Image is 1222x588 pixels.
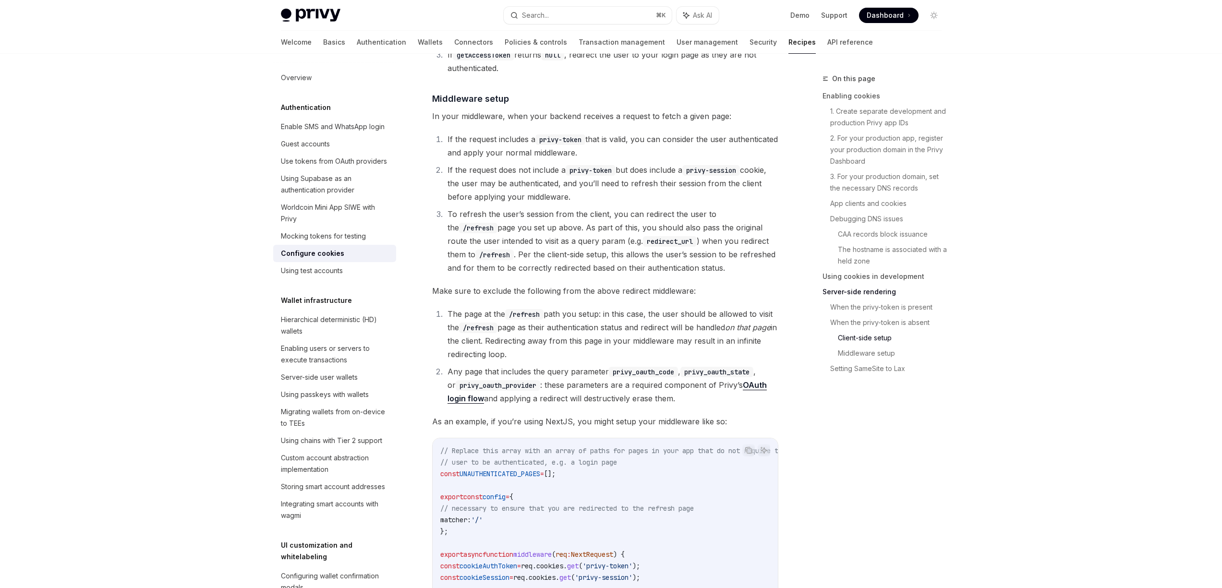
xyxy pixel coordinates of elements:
[440,527,448,536] span: };
[273,135,396,153] a: Guest accounts
[758,444,770,456] button: Ask AI
[440,562,460,570] span: const
[830,315,949,330] a: When the privy-token is absent
[281,435,382,446] div: Using chains with Tier 2 support
[790,11,810,20] a: Demo
[273,369,396,386] a: Server-side user wallets
[273,403,396,432] a: Migrating wallets from on-device to TEEs
[609,367,678,377] code: privy_oauth_code
[281,343,390,366] div: Enabling users or servers to execute transactions
[432,284,778,298] span: Make sure to exclude the following from the above redirect middleware:
[460,573,509,582] span: cookieSession
[535,134,585,145] code: privy-token
[281,230,366,242] div: Mocking tokens for testing
[513,573,525,582] span: req
[742,444,755,456] button: Copy the contents from the code block
[838,346,949,361] a: Middleware setup
[830,169,949,196] a: 3. For your production domain, set the necessary DNS records
[536,562,563,570] span: cookies
[540,469,544,478] span: =
[432,415,778,428] span: As an example, if you’re using NextJS, you might setup your middleware like so:
[532,562,536,570] span: .
[273,245,396,262] a: Configure cookies
[504,7,672,24] button: Search...⌘K
[525,573,529,582] span: .
[281,452,390,475] div: Custom account abstraction implementation
[440,458,617,467] span: // user to be authenticated, e.g. a login page
[475,250,514,260] code: /refresh
[281,248,344,259] div: Configure cookies
[513,550,552,559] span: middleware
[281,372,358,383] div: Server-side user wallets
[544,469,556,478] span: [];
[445,365,778,405] li: Any page that includes the query parameter , , or : these parameters are a required component of ...
[445,163,778,204] li: If the request does not include a but does include a cookie, the user may be authenticated, and y...
[926,8,942,23] button: Toggle dark mode
[830,104,949,131] a: 1. Create separate development and production Privy app IDs
[521,562,532,570] span: req
[273,386,396,403] a: Using passkeys with wallets
[273,340,396,369] a: Enabling users or servers to execute transactions
[680,367,753,377] code: privy_oauth_state
[632,573,640,582] span: );
[459,323,497,333] code: /refresh
[559,573,571,582] span: get
[281,481,385,492] div: Storing smart account addresses
[432,109,778,123] span: In your middleware, when your backend receives a request to fetch a given page:
[281,156,387,167] div: Use tokens from OAuth providers
[440,550,463,559] span: export
[579,31,665,54] a: Transaction management
[463,550,483,559] span: async
[445,48,778,75] li: If returns , redirect the user to your login page as they are not authenticated.
[323,31,345,54] a: Basics
[273,199,396,228] a: Worldcoin Mini App SIWE with Privy
[281,31,312,54] a: Welcome
[454,31,493,54] a: Connectors
[432,92,509,105] span: Middleware setup
[281,72,312,84] div: Overview
[459,223,497,233] code: /refresh
[440,573,460,582] span: const
[821,11,847,20] a: Support
[281,9,340,22] img: light logo
[838,242,949,269] a: The hostname is associated with a held zone
[571,550,613,559] span: NextRequest
[273,478,396,495] a: Storing smart account addresses
[823,88,949,104] a: Enabling cookies
[632,562,640,570] span: );
[656,12,666,19] span: ⌘ K
[556,550,567,559] span: req
[823,284,949,300] a: Server-side rendering
[281,498,390,521] div: Integrating smart accounts with wagmi
[273,262,396,279] a: Using test accounts
[483,550,513,559] span: function
[832,73,875,84] span: On this page
[830,300,949,315] a: When the privy-token is present
[677,31,738,54] a: User management
[418,31,443,54] a: Wallets
[445,307,778,361] li: The page at the path you setup: in this case, the user should be allowed to visit the page as the...
[579,562,582,570] span: (
[522,10,549,21] div: Search...
[281,295,352,306] h5: Wallet infrastructure
[440,469,460,478] span: const
[556,573,559,582] span: .
[273,495,396,524] a: Integrating smart accounts with wagmi
[281,202,390,225] div: Worldcoin Mini App SIWE with Privy
[281,265,343,276] div: Using test accounts
[456,380,540,391] code: privy_oauth_provider
[643,236,697,247] code: redirect_url
[273,432,396,449] a: Using chains with Tier 2 support
[582,562,632,570] span: 'privy-token'
[563,562,567,570] span: .
[830,361,949,376] a: Setting SameSite to Lax
[830,131,949,169] a: 2. For your production app, register your production domain in the Privy Dashboard
[281,138,330,150] div: Guest accounts
[281,314,390,337] div: Hierarchical deterministic (HD) wallets
[838,227,949,242] a: CAA records block issuance
[281,540,396,563] h5: UI customization and whitelabeling
[682,165,740,176] code: privy-session
[529,573,556,582] span: cookies
[281,173,390,196] div: Using Supabase as an authentication provider
[509,573,513,582] span: =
